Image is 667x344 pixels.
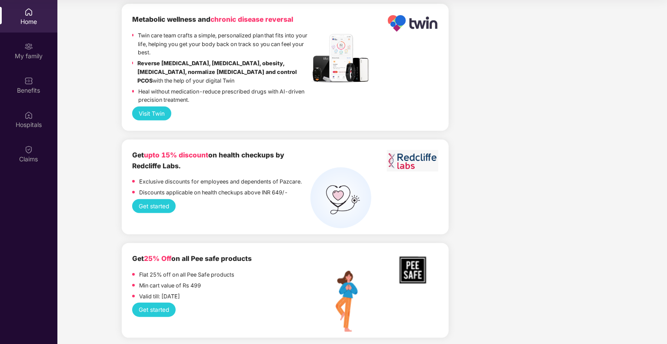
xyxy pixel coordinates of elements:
[24,111,33,120] img: svg+xml;base64,PHN2ZyBpZD0iSG9zcGl0YWxzIiB4bWxucz0iaHR0cDovL3d3dy53My5vcmcvMjAwMC9zdmciIHdpZHRoPS...
[24,77,33,85] img: svg+xml;base64,PHN2ZyBpZD0iQmVuZWZpdHMiIHhtbG5zPSJodHRwOi8vd3d3LnczLm9yZy8yMDAwL3N2ZyIgd2lkdGg9Ij...
[24,42,33,51] img: svg+xml;base64,PHN2ZyB3aWR0aD0iMjAiIGhlaWdodD0iMjAiIHZpZXdCb3g9IjAgMCAyMCAyMCIgZmlsbD0ibm9uZSIgeG...
[24,145,33,154] img: svg+xml;base64,PHN2ZyBpZD0iQ2xhaW0iIHhtbG5zPSJodHRwOi8vd3d3LnczLm9yZy8yMDAwL3N2ZyIgd2lkdGg9IjIwIi...
[24,8,33,17] img: svg+xml;base64,PHN2ZyBpZD0iSG9tZSIgeG1sbnM9Imh0dHA6Ly93d3cudzMub3JnLzIwMDAvc3ZnIiB3aWR0aD0iMjAiIG...
[132,15,293,23] b: Metabolic wellness and
[132,254,252,263] b: Get on all Pee safe products
[139,292,180,301] p: Valid till: [DATE]
[310,32,371,85] img: Header.jpg
[132,151,284,170] b: Get on health checkups by Redcliffe Labs.
[137,59,310,85] p: with the help of your digital Twin
[387,14,438,32] img: Logo.png
[138,31,311,57] p: Twin care team crafts a simple, personalized plan that fits into your life, helping you get your ...
[139,188,288,197] p: Discounts applicable on health checkups above INR 649/-
[139,281,201,290] p: Min cart value of Rs 499
[387,150,438,171] img: Screenshot%202023-06-01%20at%2011.51.45%20AM.png
[139,177,302,186] p: Exclusive discounts for employees and dependents of Pazcare.
[310,271,371,332] img: Pee_Safe%20Illustration.png
[387,254,438,287] img: PEE_SAFE%20Logo.png
[138,87,310,105] p: Heal without medication-reduce prescribed drugs with AI-driven precision treatment.
[144,151,208,159] span: upto 15% discount
[210,15,293,23] span: chronic disease reversal
[132,199,176,213] button: Get started
[139,271,234,279] p: Flat 25% off on all Pee Safe products
[310,167,371,228] img: health%20check%20(1).png
[144,254,171,263] span: 25% Off
[137,60,297,84] strong: Reverse [MEDICAL_DATA], [MEDICAL_DATA], obesity, [MEDICAL_DATA], normalize [MEDICAL_DATA] and con...
[132,303,176,317] button: Get started
[132,107,172,120] button: Visit Twin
